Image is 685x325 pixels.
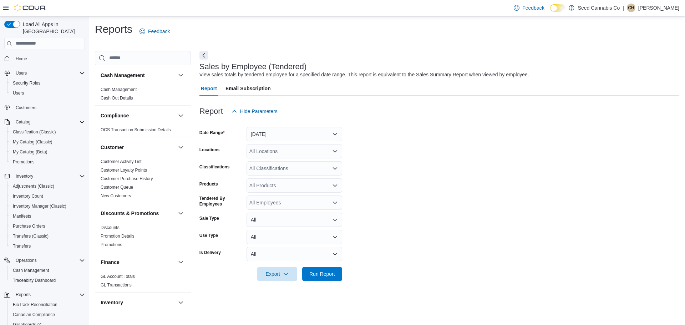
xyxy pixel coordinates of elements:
[7,157,88,167] button: Promotions
[101,184,133,190] span: Customer Queue
[13,268,49,273] span: Cash Management
[1,68,88,78] button: Users
[13,80,40,86] span: Security Roles
[13,90,24,96] span: Users
[101,72,175,79] button: Cash Management
[148,28,170,35] span: Feedback
[10,310,58,319] a: Canadian Compliance
[332,166,338,171] button: Open list of options
[101,259,175,266] button: Finance
[177,258,185,266] button: Finance
[10,202,69,210] a: Inventory Manager (Classic)
[13,213,31,219] span: Manifests
[10,158,85,166] span: Promotions
[10,232,51,240] a: Transfers (Classic)
[7,300,88,310] button: BioTrack Reconciliation
[247,213,342,227] button: All
[13,203,66,209] span: Inventory Manager (Classic)
[199,233,218,238] label: Use Type
[225,81,271,96] span: Email Subscription
[1,117,88,127] button: Catalog
[10,148,50,156] a: My Catalog (Beta)
[101,274,135,279] a: GL Account Totals
[199,147,220,153] label: Locations
[1,102,88,113] button: Customers
[13,290,34,299] button: Reports
[13,159,35,165] span: Promotions
[101,283,132,288] a: GL Transactions
[1,255,88,265] button: Operations
[240,108,278,115] span: Hide Parameters
[199,250,221,255] label: Is Delivery
[95,272,191,292] div: Finance
[16,56,27,62] span: Home
[199,51,208,60] button: Next
[7,310,88,320] button: Canadian Compliance
[95,223,191,252] div: Discounts & Promotions
[10,128,59,136] a: Classification (Classic)
[13,243,31,249] span: Transfers
[13,172,36,181] button: Inventory
[7,191,88,201] button: Inventory Count
[101,299,175,306] button: Inventory
[13,290,85,299] span: Reports
[10,242,85,250] span: Transfers
[13,139,52,145] span: My Catalog (Classic)
[7,181,88,191] button: Adjustments (Classic)
[95,157,191,203] div: Customer
[10,192,85,200] span: Inventory Count
[13,233,49,239] span: Transfers (Classic)
[13,54,85,63] span: Home
[13,172,85,181] span: Inventory
[199,107,223,116] h3: Report
[101,87,137,92] a: Cash Management
[101,193,131,199] span: New Customers
[101,242,122,248] span: Promotions
[7,88,88,98] button: Users
[101,242,122,247] a: Promotions
[137,24,173,39] a: Feedback
[199,195,244,207] label: Tendered By Employees
[10,266,52,275] a: Cash Management
[13,118,33,126] button: Catalog
[201,81,217,96] span: Report
[101,167,147,173] span: Customer Loyalty Points
[10,300,60,309] a: BioTrack Reconciliation
[101,259,120,266] h3: Finance
[13,312,55,318] span: Canadian Compliance
[13,69,85,77] span: Users
[10,202,85,210] span: Inventory Manager (Classic)
[309,270,335,278] span: Run Report
[13,183,54,189] span: Adjustments (Classic)
[101,159,142,164] a: Customer Activity List
[10,89,27,97] a: Users
[10,138,85,146] span: My Catalog (Classic)
[101,144,124,151] h3: Customer
[7,201,88,211] button: Inventory Manager (Classic)
[511,1,547,15] a: Feedback
[13,129,56,135] span: Classification (Classic)
[101,112,129,119] h3: Compliance
[13,256,40,265] button: Operations
[10,148,85,156] span: My Catalog (Beta)
[332,148,338,154] button: Open list of options
[16,292,31,298] span: Reports
[101,176,153,181] a: Customer Purchase History
[13,193,43,199] span: Inventory Count
[247,127,342,141] button: [DATE]
[16,119,30,125] span: Catalog
[101,210,175,217] button: Discounts & Promotions
[101,299,123,306] h3: Inventory
[95,85,191,105] div: Cash Management
[10,276,85,285] span: Traceabilty Dashboard
[13,223,45,229] span: Purchase Orders
[1,54,88,64] button: Home
[177,71,185,80] button: Cash Management
[247,247,342,261] button: All
[20,21,85,35] span: Load All Apps in [GEOGRAPHIC_DATA]
[101,193,131,198] a: New Customers
[101,282,132,288] span: GL Transactions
